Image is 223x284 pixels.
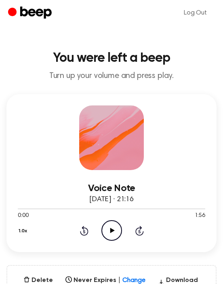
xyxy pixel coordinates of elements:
[89,196,134,203] span: [DATE] · 21:16
[8,5,54,21] a: Beep
[18,224,30,238] button: 1.0x
[6,71,217,81] p: Turn up your volume and press play.
[176,3,215,23] a: Log Out
[18,183,205,194] h3: Voice Note
[18,212,28,220] span: 0:00
[195,212,205,220] span: 1:56
[6,52,217,65] h1: You were left a beep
